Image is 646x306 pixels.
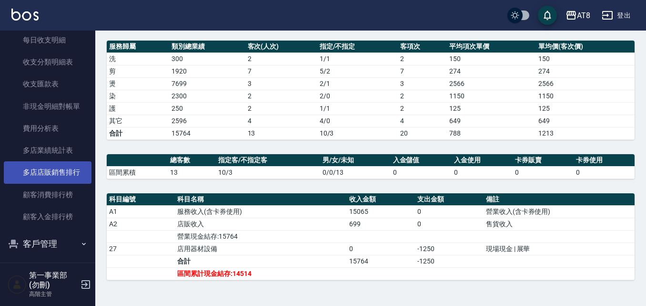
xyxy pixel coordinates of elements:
[245,53,317,65] td: 2
[107,193,175,206] th: 科目編號
[574,166,635,179] td: 0
[447,77,536,90] td: 2566
[317,53,398,65] td: 1 / 1
[317,127,398,139] td: 10/3
[398,102,447,115] td: 2
[29,271,78,290] h5: 第一事業部 (勿刪)
[347,205,415,218] td: 15065
[415,205,483,218] td: 0
[391,166,452,179] td: 0
[317,41,398,53] th: 指定/不指定
[447,127,536,139] td: 788
[245,77,317,90] td: 3
[245,127,317,139] td: 13
[317,90,398,102] td: 2 / 0
[398,65,447,77] td: 7
[4,95,91,117] a: 非現金明細對帳單
[169,65,245,77] td: 1920
[452,154,513,167] th: 入金使用
[107,243,175,255] td: 27
[175,267,346,280] td: 區間累計現金結存:14514
[317,77,398,90] td: 2 / 1
[536,41,635,53] th: 單均價(客次價)
[347,243,415,255] td: 0
[447,65,536,77] td: 274
[169,90,245,102] td: 2300
[245,90,317,102] td: 2
[536,102,635,115] td: 125
[168,166,216,179] td: 13
[4,139,91,161] a: 多店業績統計表
[398,77,447,90] td: 3
[8,275,27,294] img: Person
[536,77,635,90] td: 2566
[175,218,346,230] td: 店販收入
[4,29,91,51] a: 每日收支明細
[175,205,346,218] td: 服務收入(含卡券使用)
[415,193,483,206] th: 支出金額
[398,127,447,139] td: 20
[216,166,320,179] td: 10/3
[245,41,317,53] th: 客次(人次)
[4,184,91,206] a: 顧客消費排行榜
[245,115,317,127] td: 4
[175,255,346,267] td: 合計
[169,115,245,127] td: 2596
[107,53,169,65] td: 洗
[447,90,536,102] td: 1150
[447,53,536,65] td: 150
[398,53,447,65] td: 2
[347,218,415,230] td: 699
[452,166,513,179] td: 0
[598,7,635,24] button: 登出
[169,41,245,53] th: 類別總業績
[11,9,39,21] img: Logo
[513,166,574,179] td: 0
[107,41,169,53] th: 服務歸屬
[536,53,635,65] td: 150
[4,206,91,228] a: 顧客入金排行榜
[168,154,216,167] th: 總客數
[538,6,557,25] button: save
[4,73,91,95] a: 收支匯款表
[398,90,447,102] td: 2
[415,243,483,255] td: -1250
[169,102,245,115] td: 250
[107,102,169,115] td: 護
[398,41,447,53] th: 客項次
[484,193,635,206] th: 備註
[107,218,175,230] td: A2
[415,255,483,267] td: -1250
[107,166,168,179] td: 區間累積
[4,232,91,256] button: 客戶管理
[29,290,78,298] p: 高階主管
[4,51,91,73] a: 收支分類明細表
[577,10,590,21] div: AT8
[536,90,635,102] td: 1150
[447,115,536,127] td: 649
[107,65,169,77] td: 剪
[391,154,452,167] th: 入金儲值
[484,218,635,230] td: 售貨收入
[107,205,175,218] td: A1
[245,102,317,115] td: 2
[169,77,245,90] td: 7699
[317,115,398,127] td: 4 / 0
[245,65,317,77] td: 7
[107,90,169,102] td: 染
[574,154,635,167] th: 卡券使用
[317,102,398,115] td: 1 / 1
[347,193,415,206] th: 收入金額
[536,65,635,77] td: 274
[107,77,169,90] td: 燙
[536,127,635,139] td: 1213
[4,117,91,139] a: 費用分析表
[216,154,320,167] th: 指定客/不指定客
[4,256,91,281] button: 員工及薪資
[107,41,635,140] table: a dense table
[447,41,536,53] th: 平均項次單價
[107,193,635,280] table: a dense table
[175,193,346,206] th: 科目名稱
[320,154,390,167] th: 男/女/未知
[107,115,169,127] td: 其它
